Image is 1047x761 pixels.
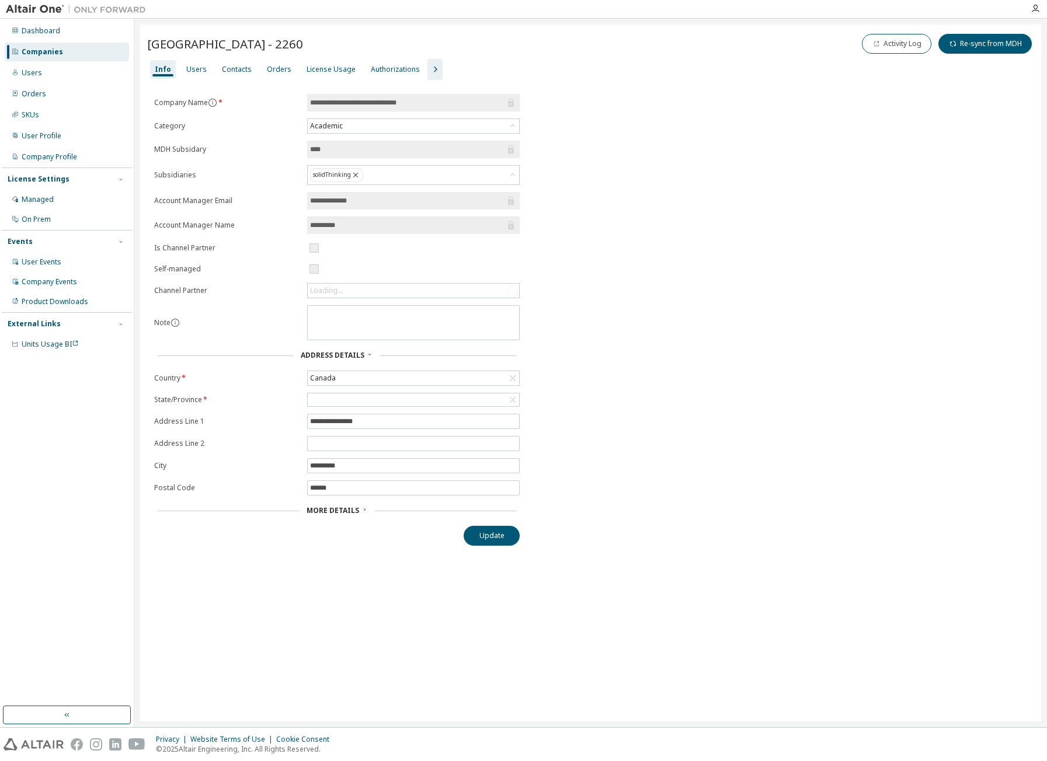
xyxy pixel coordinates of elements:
[310,168,363,182] div: solidThinking
[8,319,61,329] div: External Links
[22,195,54,204] div: Managed
[109,738,121,750] img: linkedin.svg
[22,339,79,349] span: Units Usage BI
[22,89,46,99] div: Orders
[171,318,180,327] button: information
[22,110,39,120] div: SKUs
[4,738,64,750] img: altair_logo.svg
[154,243,300,253] label: Is Channel Partner
[22,277,77,287] div: Company Events
[71,738,83,750] img: facebook.svg
[154,461,300,470] label: City
[308,284,519,298] div: Loading...
[308,120,345,132] div: Academic
[22,131,61,141] div: User Profile
[371,65,420,74] div: Authorizations
[154,196,300,205] label: Account Manager Email
[154,145,300,154] label: MDH Subsidary
[154,439,300,448] label: Address Line 2
[222,65,252,74] div: Contacts
[90,738,102,750] img: instagram.svg
[128,738,145,750] img: youtube.svg
[22,257,61,267] div: User Events
[308,371,519,385] div: Canada
[938,34,1032,54] button: Re-sync from MDH
[190,735,276,744] div: Website Terms of Use
[154,98,300,107] label: Company Name
[154,286,300,295] label: Channel Partner
[22,297,88,306] div: Product Downloads
[301,350,364,360] span: Address Details
[22,26,60,36] div: Dashboard
[22,215,51,224] div: On Prem
[22,68,42,78] div: Users
[8,237,33,246] div: Events
[308,166,519,184] div: solidThinking
[464,526,520,546] button: Update
[267,65,291,74] div: Orders
[862,34,931,54] button: Activity Log
[154,121,300,131] label: Category
[156,735,190,744] div: Privacy
[154,264,300,274] label: Self-managed
[310,286,343,295] div: Loading...
[154,417,300,426] label: Address Line 1
[154,483,300,493] label: Postal Code
[154,317,171,327] label: Note
[276,735,336,744] div: Cookie Consent
[22,47,63,57] div: Companies
[22,152,77,162] div: Company Profile
[8,174,69,184] div: License Settings
[155,65,171,74] div: Info
[307,505,359,515] span: More Details
[154,373,300,383] label: Country
[154,395,300,404] label: State/Province
[186,65,207,74] div: Users
[6,4,152,15] img: Altair One
[307,65,356,74] div: License Usage
[156,744,336,754] p: © 2025 Altair Engineering, Inc. All Rights Reserved.
[308,372,338,385] div: Canada
[308,119,519,133] div: Academic
[208,98,217,107] button: information
[154,221,300,230] label: Account Manager Name
[154,170,300,180] label: Subsidiaries
[147,36,303,52] span: [GEOGRAPHIC_DATA] - 2260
